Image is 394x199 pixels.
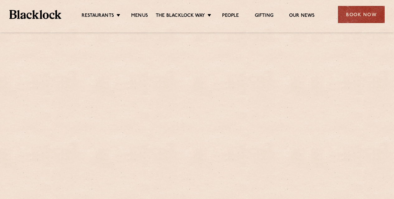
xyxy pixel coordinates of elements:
a: Gifting [255,13,273,20]
a: Menus [131,13,148,20]
a: The Blacklock Way [156,13,205,20]
img: BL_Textured_Logo-footer-cropped.svg [9,10,61,19]
a: People [222,13,239,20]
a: Our News [289,13,315,20]
div: Book Now [338,6,385,23]
a: Restaurants [82,13,114,20]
